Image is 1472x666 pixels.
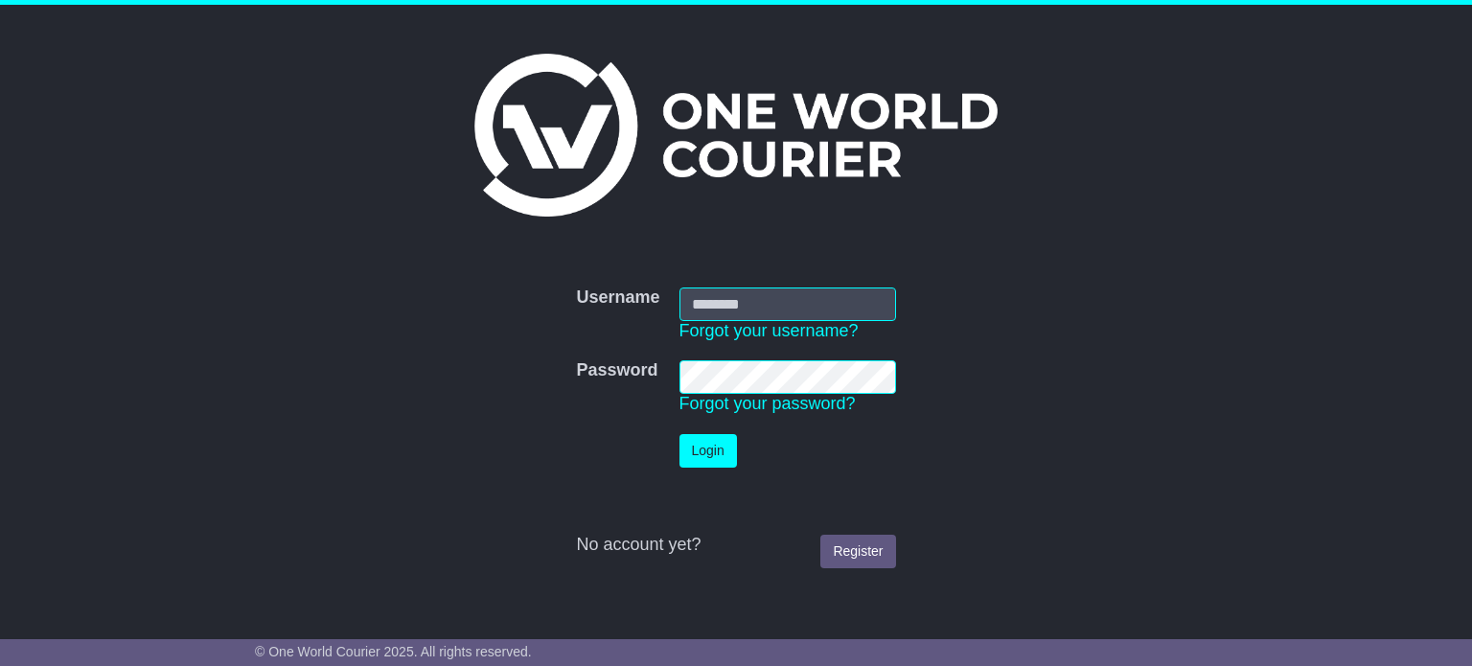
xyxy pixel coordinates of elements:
[576,287,659,309] label: Username
[679,321,859,340] a: Forgot your username?
[576,360,657,381] label: Password
[576,535,895,556] div: No account yet?
[679,394,856,413] a: Forgot your password?
[255,644,532,659] span: © One World Courier 2025. All rights reserved.
[820,535,895,568] a: Register
[474,54,998,217] img: One World
[679,434,737,468] button: Login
